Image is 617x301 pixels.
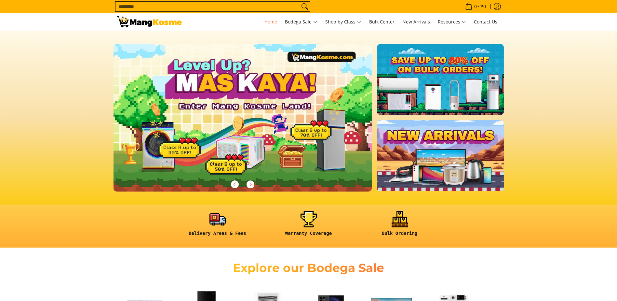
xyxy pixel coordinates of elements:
[438,18,466,26] span: Resources
[228,177,242,192] button: Previous
[402,19,430,25] span: New Arrivals
[471,13,501,31] a: Contact Us
[175,211,260,241] a: <h6><strong>Delivery Areas & Fees</strong></h6>
[357,211,442,241] a: <h6><strong>Bulk Ordering</strong></h6>
[282,13,321,31] a: Bodega Sale
[369,19,395,25] span: Bulk Center
[435,13,469,31] a: Resources
[463,3,488,10] span: •
[117,16,182,27] img: Mang Kosme: Your Home Appliances Warehouse Sale Partner!
[366,13,398,31] a: Bulk Center
[114,44,372,192] img: Gaming desktop banner
[261,13,280,31] a: Home
[243,177,258,192] button: Next
[479,4,487,9] span: ₱0
[214,261,403,275] h2: Explore our Bodega Sale
[188,13,501,31] nav: Main Menu
[473,4,478,9] span: 0
[266,211,351,241] a: <h6><strong>Warranty Coverage</strong></h6>
[300,2,310,11] button: Search
[322,13,365,31] a: Shop by Class
[285,18,317,26] span: Bodega Sale
[264,19,277,25] span: Home
[399,13,433,31] a: New Arrivals
[474,19,497,25] span: Contact Us
[325,18,361,26] span: Shop by Class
